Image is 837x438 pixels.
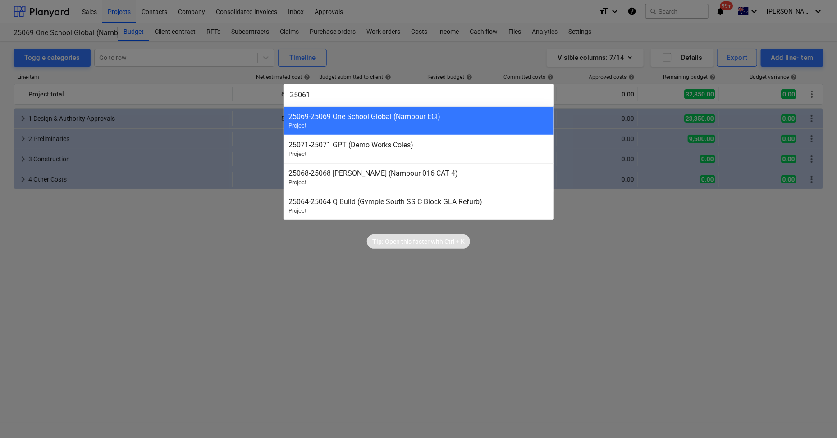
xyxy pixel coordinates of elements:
[444,237,465,246] p: Ctrl + K
[289,122,307,129] span: Project
[385,237,443,246] p: Open this faster with
[289,141,549,149] div: 25071 - 25071 GPT (Demo Works Coles)
[289,207,307,214] span: Project
[289,179,307,186] span: Project
[367,234,470,249] div: Tip:Open this faster withCtrl + K
[284,163,554,192] div: 25068-25068 [PERSON_NAME] (Nambour 016 CAT 4)Project
[372,237,384,246] p: Tip:
[289,151,307,157] span: Project
[284,192,554,220] div: 25064-25064 Q Build (Gympie South SS C Block GLA Refurb)Project
[284,135,554,163] div: 25071-25071 GPT (Demo Works Coles)Project
[792,395,837,438] iframe: Chat Widget
[289,197,549,206] div: 25064 - 25064 Q Build (Gympie South SS C Block GLA Refurb)
[289,112,549,121] div: 25069 - 25069 One School Global (Nambour ECI)
[284,84,554,106] input: Search for projects, articles, contracts, Claims, subcontractors...
[289,169,549,178] div: 25068 - 25068 [PERSON_NAME] (Nambour 016 CAT 4)
[284,106,554,135] div: 25069-25069 One School Global (Nambour ECI)Project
